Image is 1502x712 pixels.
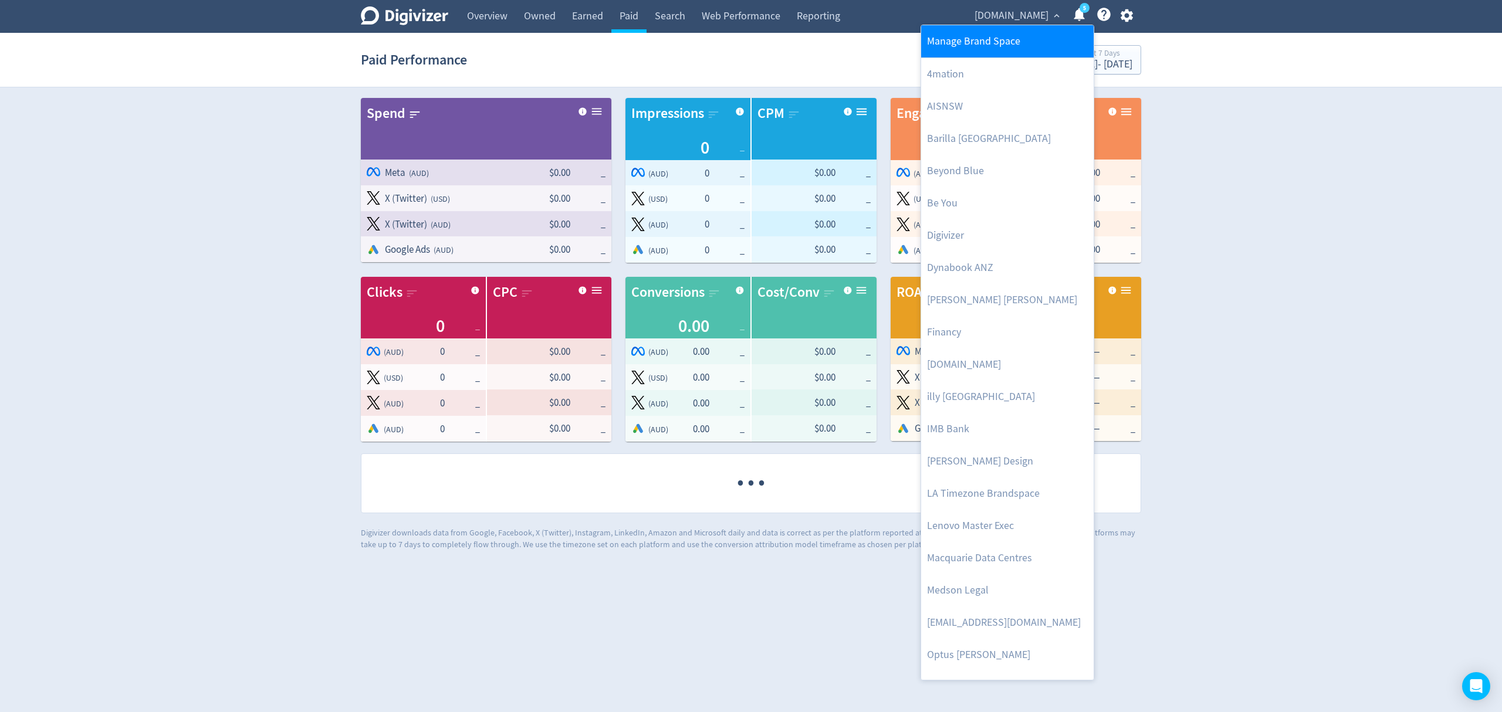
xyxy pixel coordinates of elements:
a: AISNSW [921,90,1094,123]
a: [DOMAIN_NAME] [921,348,1094,381]
a: Financy [921,316,1094,348]
a: IMB Bank [921,413,1094,445]
a: Macquarie Data Centres [921,542,1094,574]
a: Optus [PERSON_NAME] [921,639,1094,671]
a: LA Timezone Brandspace [921,477,1094,510]
a: Lenovo Master Exec [921,510,1094,542]
a: Medson Legal [921,574,1094,606]
a: illy [GEOGRAPHIC_DATA] [921,381,1094,413]
a: Be You [921,187,1094,219]
div: Open Intercom Messenger [1462,672,1490,700]
a: Dynabook ANZ [921,252,1094,284]
a: [EMAIL_ADDRESS][DOMAIN_NAME] [921,606,1094,639]
a: Optus [PERSON_NAME] [921,671,1094,703]
a: Digivizer [921,219,1094,252]
a: [PERSON_NAME] [PERSON_NAME] [921,284,1094,316]
a: Manage Brand Space [921,25,1094,57]
a: Barilla [GEOGRAPHIC_DATA] [921,123,1094,155]
a: Beyond Blue [921,155,1094,187]
a: [PERSON_NAME] Design [921,445,1094,477]
a: 4mation [921,58,1094,90]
